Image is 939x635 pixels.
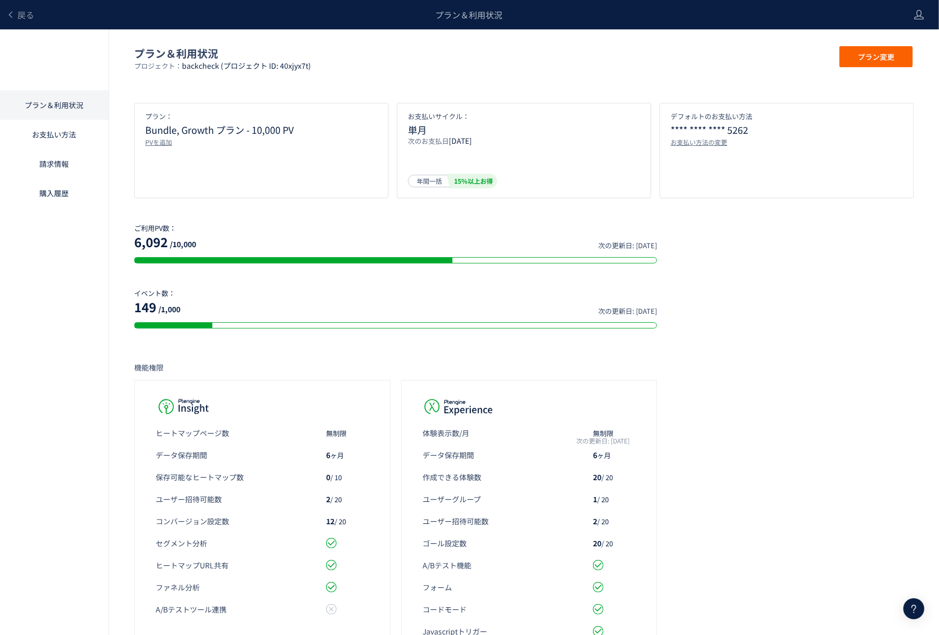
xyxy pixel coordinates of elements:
[330,494,342,504] span: / 20
[326,472,330,482] span: 0
[577,436,630,445] span: 次の更新日: [DATE]
[598,241,657,251] span: 次の更新日: [DATE]
[134,46,914,60] p: プラン＆利用状況
[134,232,168,251] span: 6,092
[839,46,913,67] button: プラン変更
[597,494,609,504] span: / 20
[449,135,472,146] span: [DATE]
[593,538,601,548] span: 20
[134,362,914,373] p: 機能権限
[145,137,377,146] div: PVを追加
[601,472,613,482] span: / 20
[134,289,657,298] p: イベント数：
[145,112,377,121] p: プラン：
[17,8,34,21] span: 戻る
[408,112,640,121] p: お支払いサイクル：
[417,175,442,187] span: 年間一括
[145,124,377,135] p: Bundle, Growth プラン - 10,000 PV
[326,428,347,438] span: 無制限
[408,124,640,135] p: 単月
[170,239,196,249] span: /10,000
[182,60,311,71] span: backcheck (プロジェクト ID: 40xjyx7t)
[156,450,207,460] span: データ保存期間
[858,46,894,67] span: プラン変更
[593,494,597,504] span: 1
[330,450,344,460] span: ヶ月
[156,582,200,592] span: ファネル分析
[156,516,229,526] span: コンバージョン設定数
[423,450,474,460] span: データ保存期間
[597,450,611,460] span: ヶ月
[423,472,481,482] span: 作成できる体験数
[441,174,497,188] div: 15%以上お得
[423,582,452,592] span: フォーム
[134,298,156,316] span: 149
[156,538,207,548] span: セグメント分析
[134,60,914,78] p: プロジェクト：
[423,538,467,548] span: ゴール設定数
[158,304,180,314] span: /1,000
[326,494,330,504] span: 2
[423,494,481,504] span: ユーザーグループ
[423,516,489,526] span: ユーザー招待可能数
[156,472,244,482] span: 保存可能なヒートマップ数
[156,494,222,504] span: ユーザー招待可能数
[597,516,609,526] span: / 20
[423,604,467,615] span: コードモード
[593,472,601,482] span: 20
[156,560,229,570] span: ヒートマップURL共有
[326,450,330,460] span: 6
[326,516,334,526] span: 12
[134,224,657,233] p: ご利用PV数：
[671,112,903,121] p: デフォルトのお支払い方法
[330,472,342,482] span: / 10
[593,428,613,438] span: 無制限
[601,538,613,548] span: / 20
[593,450,597,460] span: 6
[423,560,471,570] span: A/Bテスト機能
[334,516,346,526] span: / 20
[671,137,903,146] div: お支払い方法の変更
[593,516,597,526] span: 2
[156,604,226,615] span: A/Bテストツール連携
[156,428,229,438] span: ヒートマップページ数​
[408,135,640,153] p: 次のお支払日
[423,428,469,438] span: 体験表示数/月
[598,306,657,316] span: 次の更新日: [DATE]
